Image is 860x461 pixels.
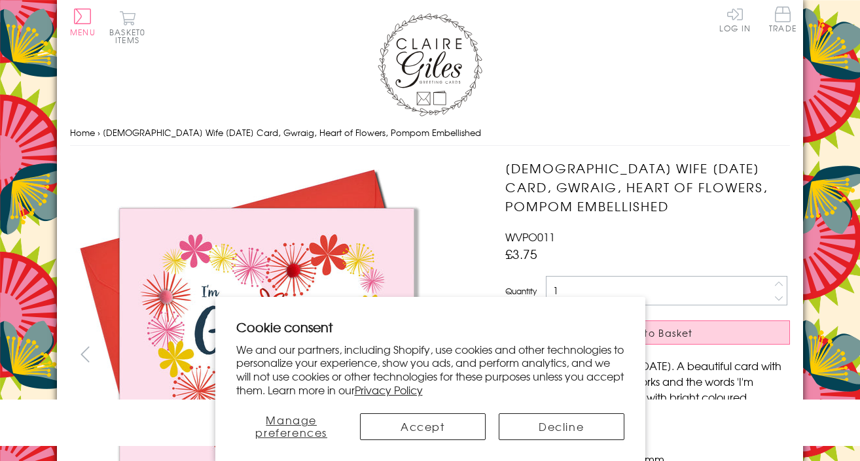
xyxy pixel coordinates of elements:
button: Accept [360,413,486,440]
p: For your 'Beautiful Wife' on [DATE]. A beautiful card with a heart of flowers and fireworks and t... [505,358,790,436]
h2: Cookie consent [236,318,624,336]
img: Claire Giles Greetings Cards [378,13,482,116]
p: We and our partners, including Shopify, use cookies and other technologies to personalize your ex... [236,343,624,397]
span: [DEMOGRAPHIC_DATA] Wife [DATE] Card, Gwraig, Heart of Flowers, Pompom Embellished [103,126,481,139]
nav: breadcrumbs [70,120,790,146]
span: Add to Basket [618,326,693,339]
button: Manage preferences [236,413,346,440]
span: 0 items [115,26,145,46]
button: Decline [499,413,624,440]
label: Quantity [505,285,537,297]
span: Menu [70,26,96,38]
button: Menu [70,9,96,36]
button: Basket0 items [109,10,145,44]
span: Trade [769,7,797,32]
span: › [98,126,100,139]
a: Trade [769,7,797,35]
h1: [DEMOGRAPHIC_DATA] Wife [DATE] Card, Gwraig, Heart of Flowers, Pompom Embellished [505,159,790,215]
span: WVPO011 [505,229,555,245]
a: Log In [719,7,751,32]
button: Add to Basket [505,320,790,345]
a: Home [70,126,95,139]
span: Manage preferences [255,412,327,440]
a: Privacy Policy [355,382,423,398]
span: £3.75 [505,245,537,263]
button: prev [70,339,99,369]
